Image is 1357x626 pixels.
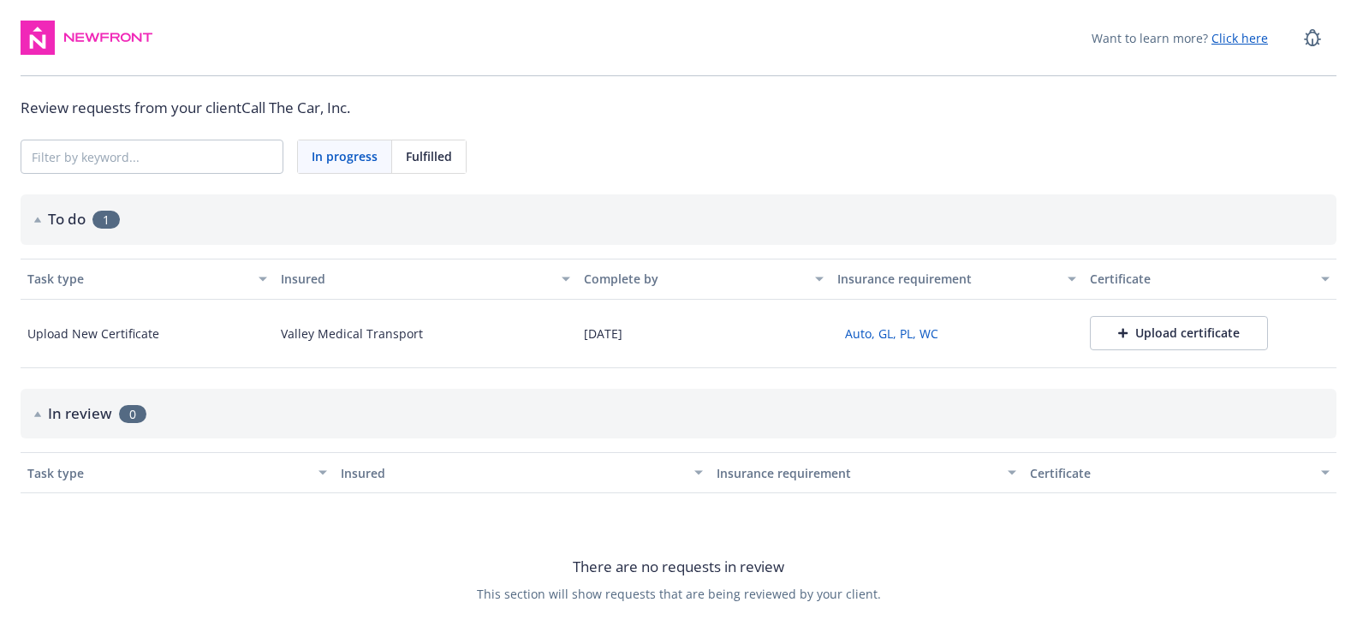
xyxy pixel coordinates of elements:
[1083,259,1336,300] button: Certificate
[837,320,946,347] button: Auto, GL, PL, WC
[21,140,283,173] input: Filter by keyword...
[27,325,159,343] div: Upload New Certificate
[830,259,1084,300] button: Insurance requirement
[1092,29,1268,47] span: Want to learn more?
[334,452,710,493] button: Insured
[119,405,146,423] span: 0
[584,325,622,343] div: [DATE]
[1295,21,1330,55] a: Report a Bug
[274,259,578,300] button: Insured
[1090,270,1311,288] div: Certificate
[27,464,308,482] div: Task type
[1118,325,1240,342] div: Upload certificate
[62,29,155,46] img: Newfront Logo
[48,208,86,230] h2: To do
[48,402,112,425] h2: In review
[21,97,1336,119] div: Review requests from your client Call The Car, Inc.
[312,147,378,165] span: In progress
[1090,316,1268,350] button: Upload certificate
[1023,452,1336,493] button: Certificate
[21,259,274,300] button: Task type
[281,325,423,343] div: Valley Medical Transport
[406,147,452,165] span: Fulfilled
[1030,464,1311,482] div: Certificate
[710,452,1023,493] button: Insurance requirement
[573,556,784,578] span: There are no requests in review
[341,464,684,482] div: Insured
[837,270,1058,288] div: Insurance requirement
[1211,30,1268,46] a: Click here
[281,270,552,288] div: Insured
[92,211,120,229] span: 1
[584,270,805,288] div: Complete by
[577,259,830,300] button: Complete by
[21,452,334,493] button: Task type
[717,464,997,482] div: Insurance requirement
[27,270,248,288] div: Task type
[477,585,881,603] span: This section will show requests that are being reviewed by your client.
[21,21,55,55] img: navigator-logo.svg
